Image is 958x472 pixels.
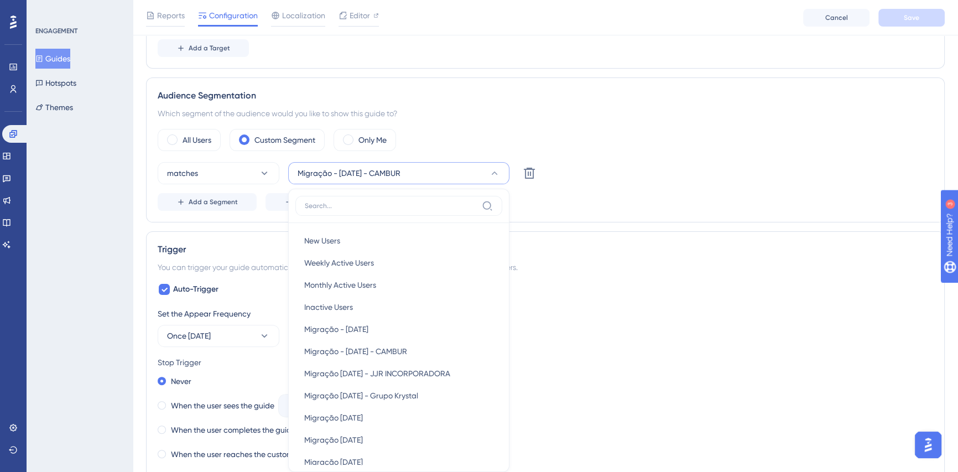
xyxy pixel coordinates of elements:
label: When the user completes the guide [171,423,296,437]
span: Migração - [DATE] - CAMBUR [298,167,400,180]
span: Migração [DATE] [304,411,363,424]
span: Migração - [DATE] - CAMBUR [304,345,407,358]
span: Need Help? [26,3,69,16]
span: Add a Target [189,44,230,53]
button: Create a Segment [265,193,373,211]
div: 3 [77,6,80,14]
span: Save [904,13,919,22]
span: Localization [282,9,325,22]
div: Stop Trigger [158,356,933,369]
button: Migração - [DATE] - CAMBUR [288,162,509,184]
button: Save [878,9,945,27]
button: Hotspots [35,73,76,93]
button: Once [DATE] [158,325,279,347]
span: Configuration [209,9,258,22]
button: Inactive Users [295,296,502,318]
span: New Users [304,234,340,247]
span: Add a Segment [189,198,238,206]
span: Editor [350,9,370,22]
button: Add a Target [158,39,249,57]
span: Inactive Users [304,300,353,314]
span: Migração - [DATE] [304,323,368,336]
span: matches [167,167,198,180]
input: Search... [305,201,477,210]
span: Weekly Active Users [304,256,374,269]
label: Never [171,375,191,388]
button: Migração [DATE] [295,407,502,429]
button: Guides [35,49,70,69]
button: Monthly Active Users [295,274,502,296]
label: Custom Segment [254,133,315,147]
iframe: UserGuiding AI Assistant Launcher [912,428,945,461]
span: Monthly Active Users [304,278,376,292]
button: Themes [35,97,73,117]
span: Migração [DATE] - Grupo Krystal [304,389,418,402]
button: Migração [DATE] - Grupo Krystal [295,385,502,407]
div: Set the Appear Frequency [158,307,933,320]
span: Reports [157,9,185,22]
label: When the user reaches the custom goal [171,448,311,461]
button: Migração [DATE] - JJR INCORPORADORA [295,362,502,385]
button: Migração - [DATE] [295,318,502,340]
span: Migração [DATE] - JJR INCORPORADORA [304,367,450,380]
span: Auto-Trigger [173,283,218,296]
label: When the user sees the guide [171,399,274,412]
button: Add a Segment [158,193,257,211]
span: Migração [DATE] [304,455,363,469]
div: ENGAGEMENT [35,27,77,35]
span: Once [DATE] [167,329,211,343]
button: Cancel [803,9,870,27]
button: Migração [DATE] [295,429,502,451]
div: Audience Segmentation [158,89,933,102]
span: Cancel [825,13,848,22]
div: Trigger [158,243,933,256]
button: matches [158,162,279,184]
span: Migração [DATE] [304,433,363,447]
div: Which segment of the audience would you like to show this guide to? [158,107,933,120]
label: All Users [183,133,211,147]
button: Migração - [DATE] - CAMBUR [295,340,502,362]
div: You can trigger your guide automatically when the target URL is visited, and/or use the custom tr... [158,261,933,274]
button: New Users [295,230,502,252]
button: Weekly Active Users [295,252,502,274]
label: Only Me [358,133,387,147]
